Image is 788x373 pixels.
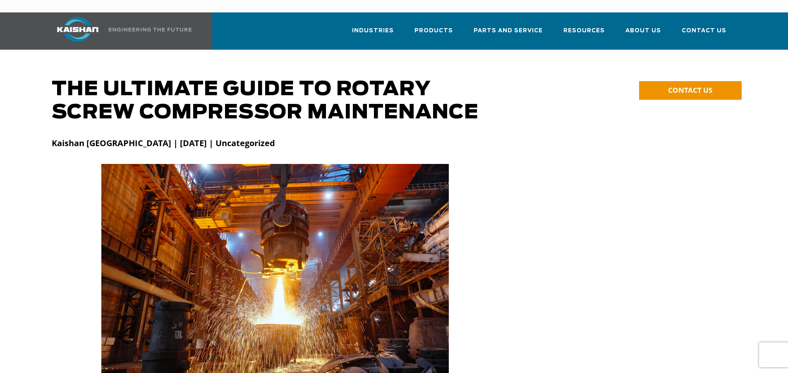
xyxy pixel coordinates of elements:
a: Industries [352,20,394,48]
span: CONTACT US [668,85,712,95]
a: Resources [563,20,605,48]
span: About Us [625,26,661,36]
a: CONTACT US [639,81,742,100]
span: Resources [563,26,605,36]
span: Contact Us [682,26,726,36]
span: Parts and Service [474,26,543,36]
a: Kaishan USA [47,12,193,50]
span: Products [414,26,453,36]
a: Parts and Service [474,20,543,48]
a: Products [414,20,453,48]
a: Contact Us [682,20,726,48]
a: About Us [625,20,661,48]
h1: The Ultimate Guide to Rotary Screw Compressor Maintenance [52,78,486,124]
img: kaishan logo [47,17,109,42]
strong: Kaishan [GEOGRAPHIC_DATA] | [DATE] | Uncategorized [52,137,275,149]
img: Engineering the future [109,28,192,31]
span: Industries [352,26,394,36]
